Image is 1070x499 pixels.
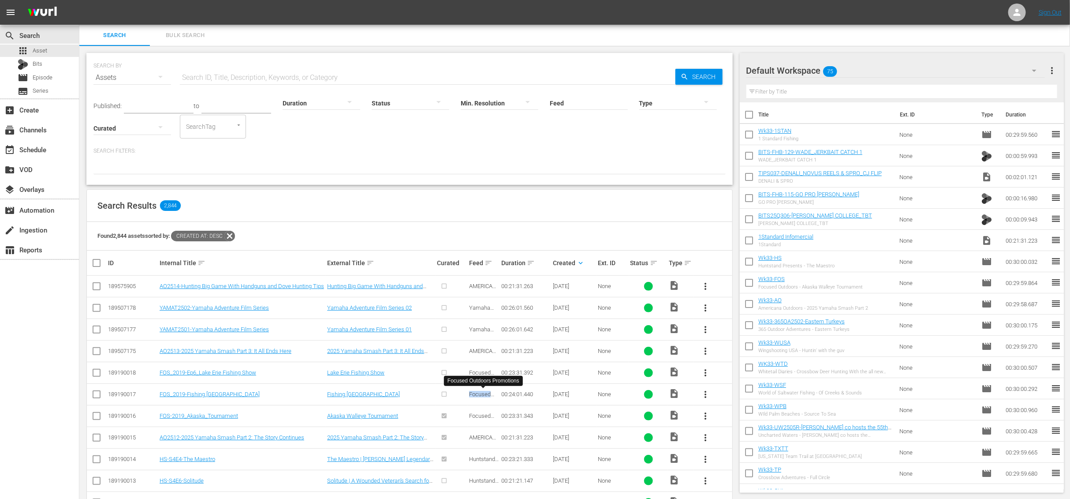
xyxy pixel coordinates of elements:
div: 00:23:21.333 [501,456,550,462]
td: 00:00:16.980 [1002,188,1051,209]
span: reorder [1051,383,1061,394]
div: 365 Outdoor Adventures - Eastern Turkeys [758,326,850,332]
td: 00:29:59.560 [1002,124,1051,145]
span: more_vert [700,454,711,465]
span: more_vert [700,324,711,335]
span: to [194,102,199,109]
span: keyboard_arrow_down [577,259,585,267]
div: WADE_JERKBAIT CATCH 1 [758,157,862,163]
a: Solitude | A Wounded Veteran’s Search for Peace Through Archery [327,477,432,491]
div: Focused Outdoors - Akaska Walleye Tournament [758,284,863,290]
span: Episode [981,299,992,309]
div: 00:24:01.440 [501,391,550,398]
span: Episode [981,341,992,352]
button: more_vert [695,470,716,491]
span: Series [18,86,28,97]
th: Type [976,102,1000,127]
span: Episode [981,426,992,436]
td: 00:00:09.943 [1002,209,1051,230]
span: Huntstand Presents [469,456,499,469]
td: 00:29:59.665 [1002,442,1051,463]
div: Whitetail Diaries - Crossbow Deer Hunting With the all new 2025 Ten Point Turbo X [758,369,892,375]
div: 189507177 [108,326,157,333]
div: [DATE] [553,391,595,398]
a: Wk33-WSF [758,382,786,388]
div: None [598,326,628,333]
a: Sign Out [1039,9,1062,16]
a: AO2512-2025 Yamaha Smash Part 2: The Story Continues [160,434,304,441]
td: None [896,166,978,188]
img: TV Bits [981,151,992,161]
td: 00:30:00.428 [1002,420,1051,442]
img: ans4CAIJ8jUAAAAAAAAAAAAAAAAAAAAAAAAgQb4GAAAAAAAAAAAAAAAAAAAAAAAAJMjXAAAAAAAAAAAAAAAAAAAAAAAAgAT5G... [21,2,63,23]
div: Americana Outdoors - 2025 Yamaha Smash Part 2 [758,305,868,311]
span: sort [366,259,374,267]
span: reorder [1051,298,1061,309]
a: AO2514-Hunting Big Game With Handguns and Dove Hunting Tips [160,283,324,289]
span: Video [981,172,992,182]
span: Schedule [4,145,15,155]
a: Wk33-WPB [758,403,787,409]
div: 1 Standard Fishing [758,136,798,142]
a: Wk33-WUSA [758,339,790,346]
td: 00:30:00.292 [1002,378,1051,399]
span: Bits [981,213,992,225]
td: None [896,357,978,378]
div: [DATE] [553,456,595,462]
div: WIld Palm Beaches - Source To Sea [758,411,836,417]
th: Duration [1000,102,1053,127]
span: reorder [1051,129,1061,139]
span: 75 [823,62,837,81]
a: YAMAT2501-Yamaha Adventure Film Series [160,326,269,333]
span: Overlays [4,184,15,195]
button: more_vert [695,427,716,448]
td: None [896,188,978,209]
div: [DATE] [553,304,595,311]
span: reorder [1051,235,1061,245]
button: more_vert [695,449,716,470]
button: more_vert [695,297,716,319]
a: Wk33-365OA2502-Eastern Turkeys [758,318,845,325]
span: more_vert [700,432,711,443]
td: None [896,463,978,484]
div: 00:26:01.560 [501,304,550,311]
span: reorder [1051,425,1061,436]
a: BITS25Q306-[PERSON_NAME] COLLEGE_TBT [758,212,872,219]
a: AO2513-2025 Yamaha Smash Part 3: It All Ends Here [160,348,291,354]
span: Video [669,410,679,420]
td: 00:21:31.223 [1002,230,1051,251]
span: Video [669,431,679,442]
span: Series [33,86,48,95]
span: Bits [33,60,42,68]
span: reorder [1051,362,1061,372]
th: Ext. ID [895,102,977,127]
span: more_vert [700,346,711,356]
div: None [598,391,628,398]
div: 189507178 [108,304,157,311]
span: reorder [1051,277,1061,288]
span: sort [527,259,535,267]
span: more_vert [1047,65,1057,76]
a: YAMAT2502-Yamaha Adventure Film Series [160,304,269,311]
a: Wk33-TP [758,466,781,473]
div: 189575905 [108,283,157,289]
td: None [896,399,978,420]
div: [US_STATE] Team Trail at [GEOGRAPHIC_DATA] [758,454,862,459]
div: External Title [327,258,434,268]
span: Huntstand Presents [469,477,499,491]
span: Bits [981,191,992,204]
span: AMERICANA OUTDOORS PRESENTED BY [PERSON_NAME] [469,348,499,401]
td: 00:30:00.960 [1002,399,1051,420]
div: Type [669,258,692,268]
span: sort [485,259,492,267]
div: Huntstand Presents - The Maestro [758,263,835,269]
span: Bits [981,149,992,162]
span: AMERICANA OUTDOORS PRESENTED BY [PERSON_NAME] [469,434,499,487]
div: [DATE] [553,477,595,484]
div: 189190016 [108,413,157,419]
a: Wk33-UW2505R-[PERSON_NAME] co hosts the 55th Bassmaster Classic and goes for Giant Alligator Gar ... [758,424,891,444]
a: WK33-WTD [758,360,788,367]
span: Episode [18,72,28,83]
a: Wk33-AO [758,297,782,304]
span: reorder [1051,171,1061,182]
